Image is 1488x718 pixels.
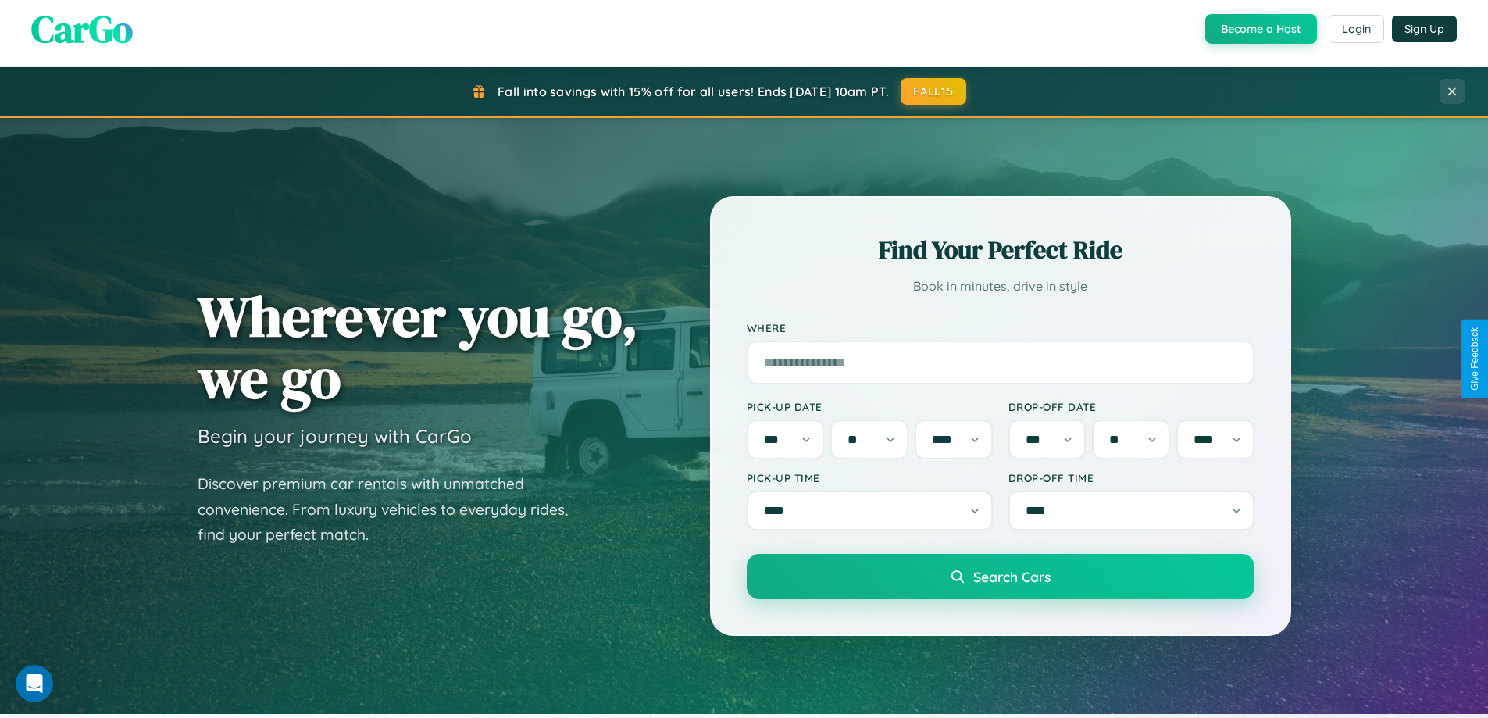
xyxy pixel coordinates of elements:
label: Pick-up Time [747,471,993,484]
button: Search Cars [747,554,1254,599]
span: Fall into savings with 15% off for all users! Ends [DATE] 10am PT. [498,84,889,99]
p: Discover premium car rentals with unmatched convenience. From luxury vehicles to everyday rides, ... [198,471,588,548]
button: FALL15 [901,78,966,105]
p: Book in minutes, drive in style [747,275,1254,298]
span: Search Cars [973,568,1051,585]
h2: Find Your Perfect Ride [747,233,1254,267]
button: Become a Host [1205,14,1317,44]
button: Login [1329,15,1384,43]
h1: Wherever you go, we go [198,285,638,409]
span: CarGo [31,3,133,55]
label: Drop-off Date [1008,400,1254,413]
label: Where [747,321,1254,334]
button: Sign Up [1392,16,1457,42]
h3: Begin your journey with CarGo [198,424,472,448]
iframe: Intercom live chat [16,665,53,702]
label: Pick-up Date [747,400,993,413]
label: Drop-off Time [1008,471,1254,484]
div: Give Feedback [1469,327,1480,391]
